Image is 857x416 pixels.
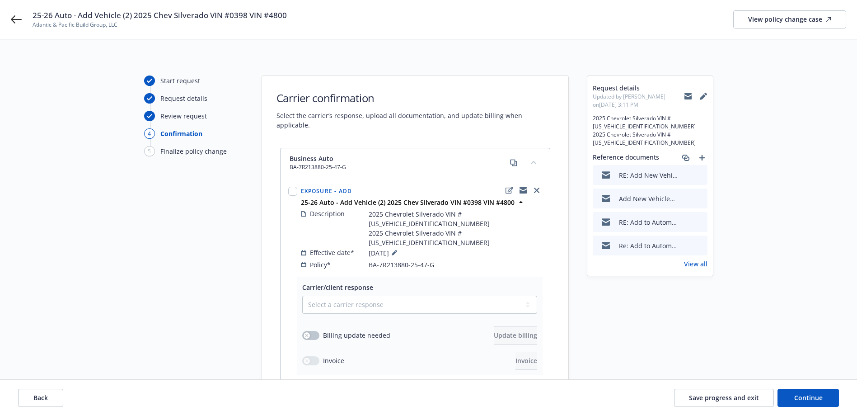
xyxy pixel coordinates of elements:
[681,241,688,251] button: download file
[526,155,541,170] button: collapse content
[33,21,287,29] span: Atlantic & Pacific Build Group, LLC
[33,10,287,21] span: 25-26 Auto - Add Vehicle (2) 2025 Chev Silverado VIN #0398 VIN #4800
[302,283,373,292] span: Carrier/client response
[369,209,542,247] span: 2025 Chevrolet Silverado VIN #[US_VEHICLE_IDENTIFICATION_NUMBER] 2025 Chevrolet Silverado VIN #[U...
[619,194,678,203] div: Add New Vehicles - Auto Policy # BA-7R213880-25-47-G - Atlantic & Pacific Build Group, LLC
[748,11,831,28] div: View policy change case
[696,217,704,227] button: preview file
[276,90,554,105] h1: Carrier confirmation
[696,194,704,203] button: preview file
[160,76,200,85] div: Start request
[494,331,537,340] span: Update billing
[696,170,704,180] button: preview file
[619,217,678,227] div: RE: Add to Automobile Policy
[697,152,707,163] a: add
[369,247,400,258] span: [DATE]
[369,260,434,269] span: BA-7R213880-25-47-G
[689,393,759,402] span: Save progress and exit
[276,111,554,130] span: Select the carrier’s response, upload all documentation, and update billing when applicable.
[323,356,344,365] span: Invoice
[518,185,529,196] a: copyLogging
[696,241,704,251] button: preview file
[290,154,346,163] span: Business Auto
[323,331,390,340] span: Billing update needed
[310,248,354,257] span: Effective date*
[281,148,550,177] div: Business AutoBA-7R213880-25-47-Gcopycollapse content
[310,260,331,269] span: Policy*
[310,209,345,218] span: Description
[160,94,207,103] div: Request details
[144,146,155,156] div: 5
[593,93,684,109] span: Updated by [PERSON_NAME] on [DATE] 3:11 PM
[681,194,688,203] button: download file
[160,111,207,121] div: Review request
[18,389,63,407] button: Back
[684,259,707,269] a: View all
[593,83,684,93] span: Request details
[290,163,346,171] span: BA-7R213880-25-47-G
[681,217,688,227] button: download file
[144,128,155,139] div: 4
[515,356,537,365] span: Invoice
[681,170,688,180] button: download file
[33,393,48,402] span: Back
[160,147,227,156] div: Finalize policy change
[508,157,519,168] a: copy
[680,152,691,163] a: associate
[593,114,707,147] span: 2025 Chevrolet Silverado VIN #[US_VEHICLE_IDENTIFICATION_NUMBER] 2025 Chevrolet Silverado VIN #[U...
[593,152,659,163] span: Reference documents
[494,326,537,345] button: Update billing
[301,187,352,195] span: Exposure - Add
[515,352,537,370] button: Invoice
[674,389,774,407] button: Save progress and exit
[504,185,515,196] a: edit
[619,241,678,251] div: Re: Add to Automobile Policy
[160,129,202,138] div: Confirmation
[794,393,823,402] span: Continue
[777,389,839,407] button: Continue
[531,185,542,196] a: close
[619,170,678,180] div: RE: Add New Vehicles - Auto Policy # BA-7R213880-25-47-G - Atlantic & Pacific Build Group, LLC
[301,198,515,207] strong: 25-26 Auto - Add Vehicle (2) 2025 Chev Silverado VIN #0398 VIN #4800
[733,10,846,28] a: View policy change case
